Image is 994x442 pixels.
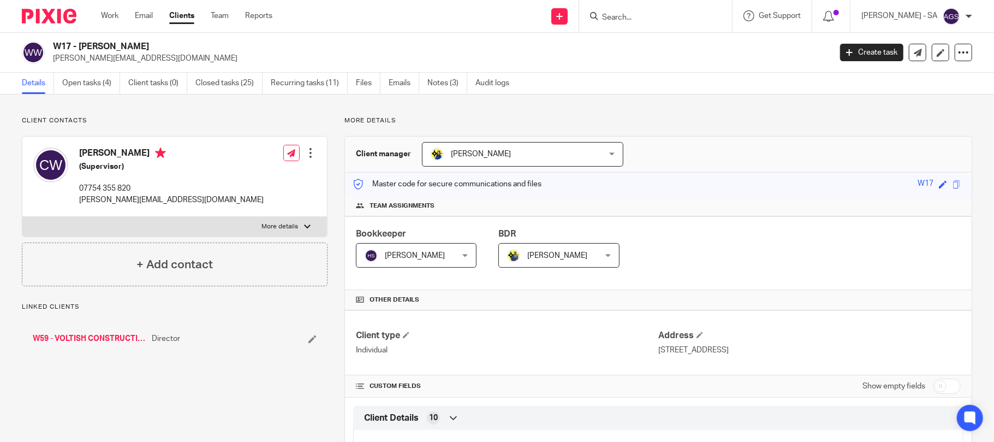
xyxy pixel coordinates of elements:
[53,41,670,52] h2: W17 - [PERSON_NAME]
[262,222,299,231] p: More details
[135,10,153,21] a: Email
[365,249,378,262] img: svg%3E
[344,116,972,125] p: More details
[211,10,229,21] a: Team
[155,148,166,158] i: Primary
[658,330,961,341] h4: Address
[101,10,118,21] a: Work
[356,73,380,94] a: Files
[658,345,961,356] p: [STREET_ADDRESS]
[128,73,187,94] a: Client tasks (0)
[22,116,328,125] p: Client contacts
[33,333,146,344] a: W59 - VOLTISH CONSTRUCTION AND UTILITIES LTD
[356,382,658,391] h4: CUSTOM FIELDS
[152,333,180,344] span: Director
[271,73,348,94] a: Recurring tasks (11)
[427,73,467,94] a: Notes (3)
[370,202,434,210] span: Team assignments
[356,345,658,356] p: Individual
[62,73,120,94] a: Open tasks (4)
[79,183,264,194] p: 07754 355 820
[498,229,516,238] span: BDR
[429,412,438,423] span: 10
[356,149,411,160] h3: Client manager
[136,256,213,273] h4: + Add contact
[22,73,54,94] a: Details
[431,148,444,161] img: Bobo-Starbridge%201.jpg
[601,13,699,23] input: Search
[22,9,76,23] img: Pixie
[475,73,517,94] a: Audit logs
[22,41,45,64] img: svg%3E
[918,178,933,191] div: W17
[79,161,264,172] h5: (Supervisor)
[943,8,960,25] img: svg%3E
[840,44,903,61] a: Create task
[79,148,264,161] h4: [PERSON_NAME]
[53,53,824,64] p: [PERSON_NAME][EMAIL_ADDRESS][DOMAIN_NAME]
[389,73,419,94] a: Emails
[385,252,445,260] span: [PERSON_NAME]
[451,150,511,158] span: [PERSON_NAME]
[364,412,419,424] span: Client Details
[353,179,541,190] p: Master code for secure communications and files
[22,303,328,311] p: Linked clients
[33,148,68,182] img: svg%3E
[356,229,406,238] span: Bookkeeper
[195,73,263,94] a: Closed tasks (25)
[861,10,937,21] p: [PERSON_NAME] - SA
[370,296,419,304] span: Other details
[862,381,925,392] label: Show empty fields
[169,10,194,21] a: Clients
[356,330,658,341] h4: Client type
[245,10,272,21] a: Reports
[507,249,520,262] img: Dennis-Starbridge.jpg
[527,252,587,260] span: [PERSON_NAME]
[79,195,264,205] p: [PERSON_NAME][EMAIL_ADDRESS][DOMAIN_NAME]
[759,12,801,20] span: Get Support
